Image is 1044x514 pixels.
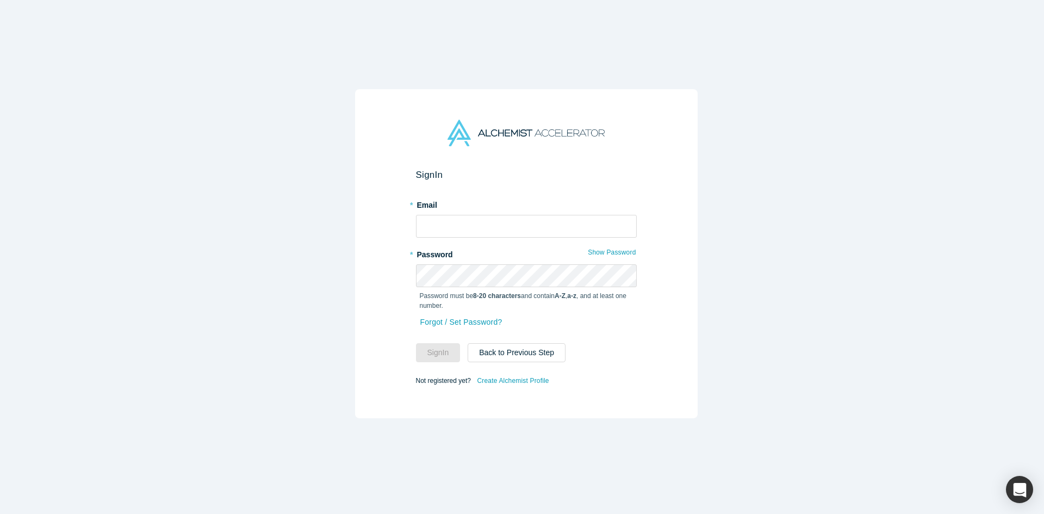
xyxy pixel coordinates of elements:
button: Back to Previous Step [468,343,565,362]
img: Alchemist Accelerator Logo [448,120,604,146]
a: Forgot / Set Password? [420,313,503,332]
a: Create Alchemist Profile [476,374,549,388]
button: SignIn [416,343,461,362]
label: Password [416,245,637,261]
strong: A-Z [555,292,565,300]
label: Email [416,196,637,211]
h2: Sign In [416,169,637,181]
button: Show Password [587,245,636,259]
span: Not registered yet? [416,376,471,384]
strong: a-z [567,292,576,300]
strong: 8-20 characters [473,292,521,300]
p: Password must be and contain , , and at least one number. [420,291,633,311]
